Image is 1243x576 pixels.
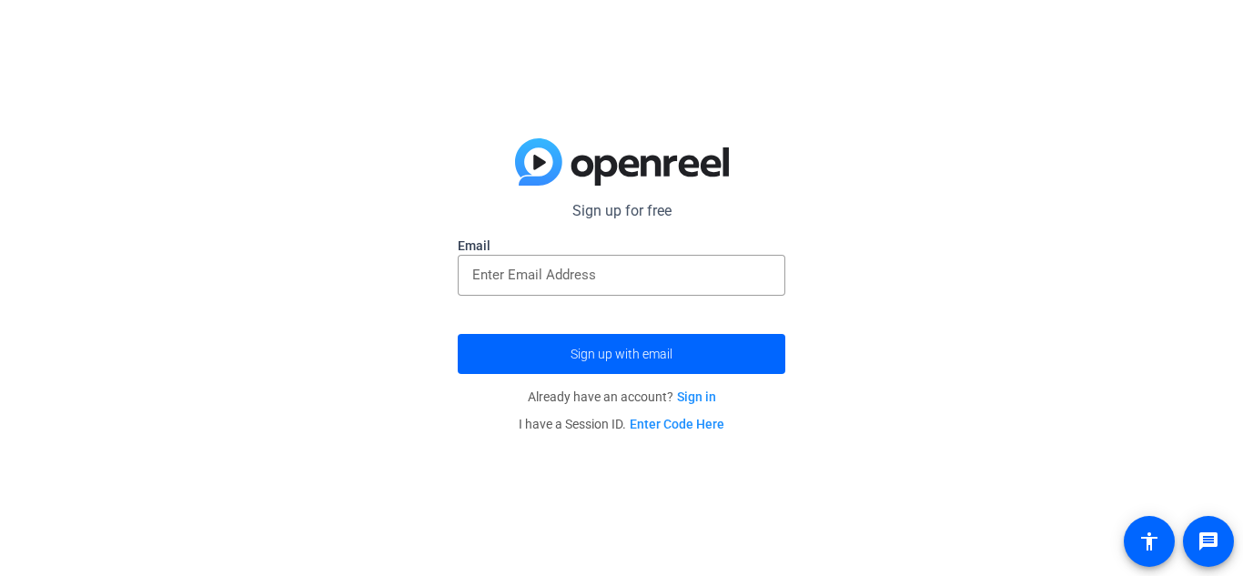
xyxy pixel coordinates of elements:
mat-icon: accessibility [1138,531,1160,552]
a: Enter Code Here [630,417,724,431]
p: Sign up for free [458,200,785,222]
span: Already have an account? [528,389,716,404]
a: Sign in [677,389,716,404]
img: blue-gradient.svg [515,138,729,186]
mat-icon: message [1198,531,1219,552]
button: Sign up with email [458,334,785,374]
label: Email [458,237,785,255]
span: I have a Session ID. [519,417,724,431]
input: Enter Email Address [472,264,771,286]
